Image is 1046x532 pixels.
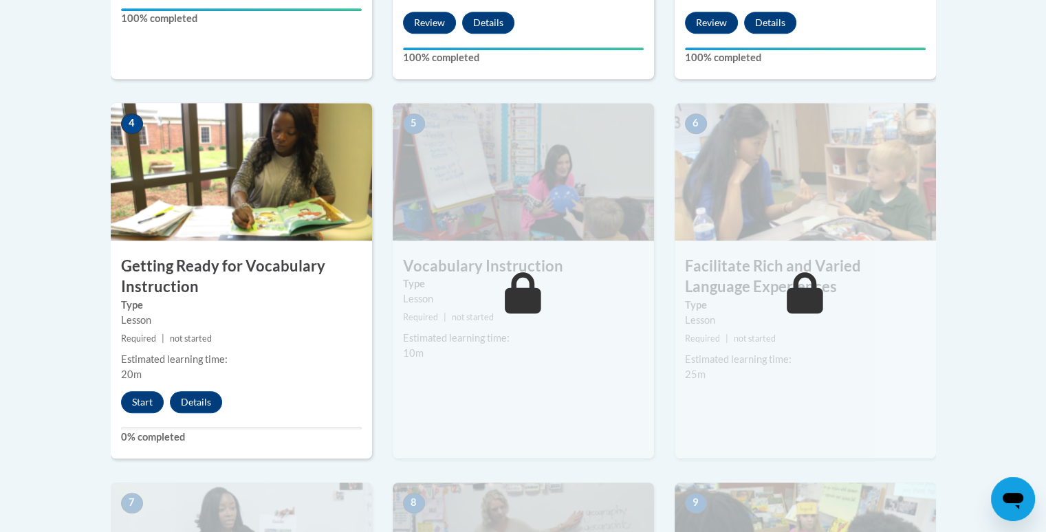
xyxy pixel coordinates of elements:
img: Course Image [675,103,936,241]
img: Course Image [111,103,372,241]
span: | [444,312,446,322]
span: 10m [403,347,424,359]
button: Details [170,391,222,413]
div: Estimated learning time: [121,352,362,367]
span: Required [685,333,720,344]
label: Type [403,276,644,291]
span: not started [734,333,776,344]
span: 20m [121,368,142,380]
button: Review [685,12,738,34]
iframe: Button to launch messaging window [991,477,1035,521]
span: 6 [685,113,707,134]
span: 5 [403,113,425,134]
label: 100% completed [121,11,362,26]
img: Course Image [393,103,654,241]
h3: Facilitate Rich and Varied Language Experiences [675,256,936,298]
label: 0% completed [121,430,362,445]
span: Required [121,333,156,344]
button: Details [744,12,796,34]
span: not started [170,333,212,344]
span: | [726,333,728,344]
h3: Getting Ready for Vocabulary Instruction [111,256,372,298]
div: Estimated learning time: [685,352,926,367]
span: 4 [121,113,143,134]
span: 8 [403,493,425,513]
div: Your progress [403,47,644,50]
div: Your progress [685,47,926,50]
h3: Vocabulary Instruction [393,256,654,277]
span: 9 [685,493,707,513]
span: not started [452,312,494,322]
div: Your progress [121,8,362,11]
button: Details [462,12,514,34]
div: Lesson [685,313,926,328]
span: | [162,333,164,344]
div: Lesson [403,291,644,307]
button: Review [403,12,456,34]
div: Lesson [121,313,362,328]
span: Required [403,312,438,322]
span: 7 [121,493,143,513]
button: Start [121,391,164,413]
span: 25m [685,368,706,380]
label: 100% completed [685,50,926,65]
label: Type [685,298,926,313]
label: 100% completed [403,50,644,65]
div: Estimated learning time: [403,331,644,346]
label: Type [121,298,362,313]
